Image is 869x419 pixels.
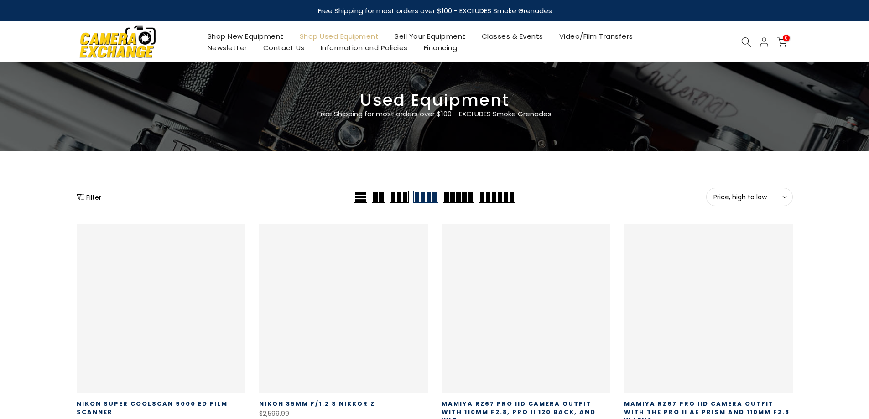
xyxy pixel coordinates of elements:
[387,31,474,42] a: Sell Your Equipment
[259,399,375,408] a: Nikon 35mm f/1.2 S Nikkor Z
[264,109,606,119] p: Free Shipping for most orders over $100 - EXCLUDES Smoke Grenades
[199,31,291,42] a: Shop New Equipment
[783,35,790,41] span: 0
[777,37,787,47] a: 0
[255,42,312,53] a: Contact Us
[317,6,552,16] strong: Free Shipping for most orders over $100 - EXCLUDES Smoke Grenades
[77,399,228,416] a: Nikon Super Coolscan 9000 ED Film Scanner
[706,188,793,206] button: Price, high to low
[551,31,641,42] a: Video/Film Transfers
[77,192,101,202] button: Show filters
[713,193,786,201] span: Price, high to low
[77,94,793,106] h3: Used Equipment
[199,42,255,53] a: Newsletter
[416,42,465,53] a: Financing
[291,31,387,42] a: Shop Used Equipment
[474,31,551,42] a: Classes & Events
[312,42,416,53] a: Information and Policies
